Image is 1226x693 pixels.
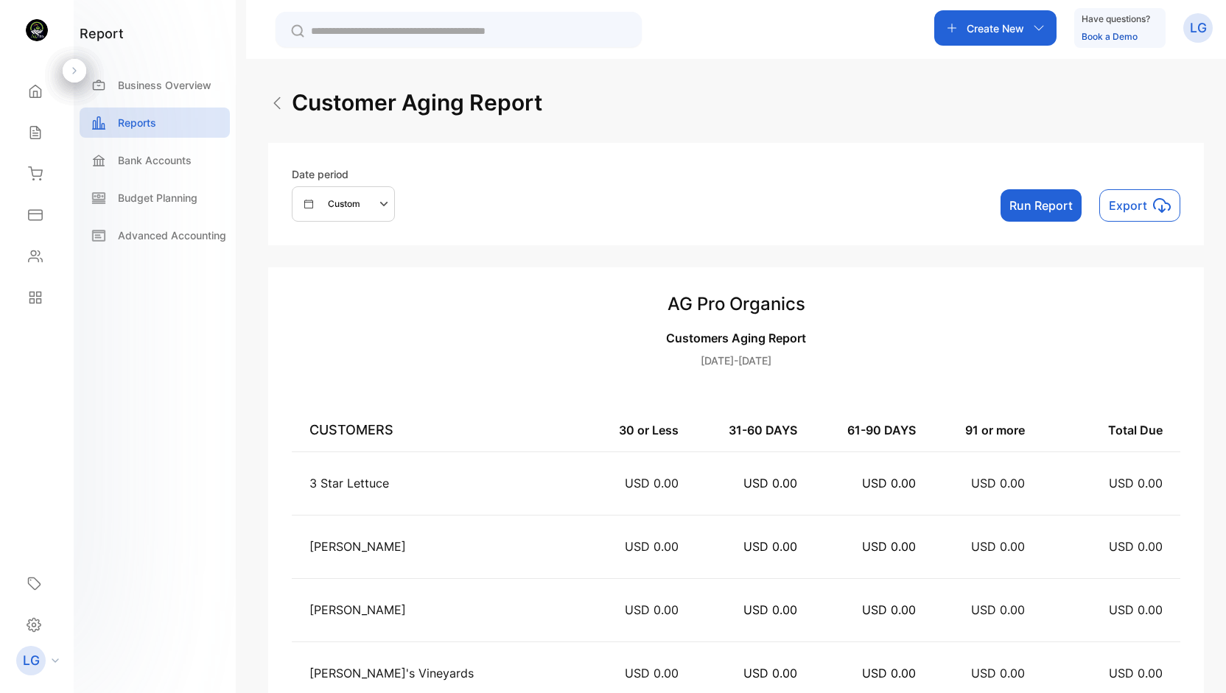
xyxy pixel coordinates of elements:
[118,115,156,130] p: Reports
[1109,602,1163,617] span: USD 0.00
[26,19,48,41] img: logo
[625,602,679,617] span: USD 0.00
[80,108,230,138] a: Reports
[1043,398,1180,451] td: Total Due
[971,602,1025,617] span: USD 0.00
[80,220,230,250] a: Advanced Accounting
[80,24,124,43] h1: report
[625,666,679,680] span: USD 0.00
[625,539,679,554] span: USD 0.00
[815,398,933,451] td: 61-90 DAYS
[80,183,230,213] a: Budget Planning
[558,398,696,451] td: 30 or Less
[1082,12,1150,27] p: Have questions?
[1109,539,1163,554] span: USD 0.00
[118,77,211,93] p: Business Overview
[743,602,797,617] span: USD 0.00
[1164,631,1226,693] iframe: LiveChat chat widget
[292,86,542,119] h2: Customer aging report
[743,476,797,490] span: USD 0.00
[292,515,558,578] td: [PERSON_NAME]
[625,476,679,490] span: USD 0.00
[292,291,1180,317] h3: AG Pro Organics
[1109,666,1163,680] span: USD 0.00
[1109,197,1147,214] p: Export
[971,666,1025,680] span: USD 0.00
[862,602,916,617] span: USD 0.00
[118,228,226,243] p: Advanced Accounting
[933,398,1042,451] td: 91 or more
[80,145,230,175] a: Bank Accounts
[292,398,558,451] td: CUSTOMERS
[292,166,395,182] p: Date period
[268,94,286,112] img: Arrow
[1109,476,1163,490] span: USD 0.00
[23,651,40,670] p: LG
[80,70,230,100] a: Business Overview
[862,539,916,554] span: USD 0.00
[971,539,1025,554] span: USD 0.00
[292,451,558,515] td: 3 Star Lettuce
[292,329,1180,347] p: Customers Aging Report
[292,186,395,222] button: Custom
[971,476,1025,490] span: USD 0.00
[934,10,1057,46] button: Create New
[696,398,815,451] td: 31-60 DAYS
[1153,197,1171,214] img: icon
[292,353,1180,368] p: [DATE]-[DATE]
[118,190,197,205] p: Budget Planning
[118,152,192,168] p: Bank Accounts
[328,197,360,211] p: Custom
[1099,189,1180,222] button: Exporticon
[1190,18,1207,38] p: LG
[743,539,797,554] span: USD 0.00
[292,578,558,641] td: [PERSON_NAME]
[967,21,1024,36] p: Create New
[743,666,797,680] span: USD 0.00
[1001,189,1082,222] button: Run Report
[1082,31,1138,42] a: Book a Demo
[862,666,916,680] span: USD 0.00
[862,476,916,490] span: USD 0.00
[1183,10,1213,46] button: LG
